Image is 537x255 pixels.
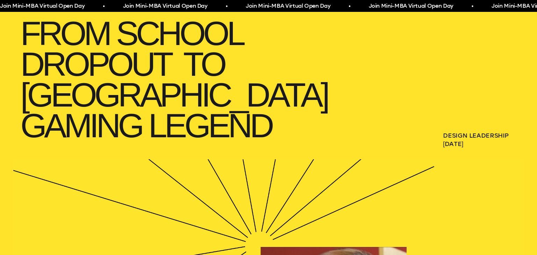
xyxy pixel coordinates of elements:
span: • [471,2,473,10]
span: • [349,2,350,10]
a: Design Leadership [443,131,523,140]
span: • [103,2,105,10]
h1: From School Dropout to [GEOGRAPHIC_DATA] Gaming Legend [13,11,389,148]
span: • [225,2,227,10]
span: [DATE] [443,140,523,148]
